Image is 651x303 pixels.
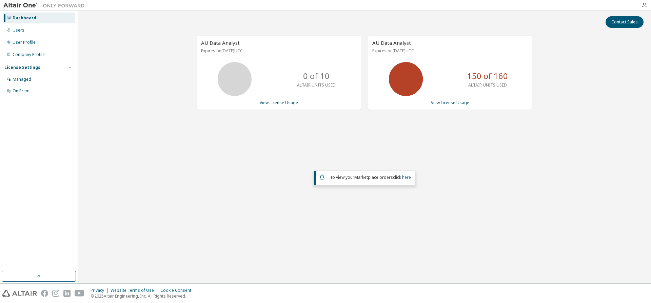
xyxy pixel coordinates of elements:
[2,290,37,297] img: altair_logo.svg
[201,48,355,54] p: Expires on [DATE] UTC
[13,88,29,94] div: On Prem
[467,70,508,82] p: 150 of 160
[468,82,507,88] p: ALTAIR UNITS USED
[91,293,195,299] p: © 2025 Altair Engineering, Inc. All Rights Reserved.
[330,174,411,180] span: To view your click
[4,65,40,70] div: License Settings
[13,77,31,82] div: Managed
[63,290,71,297] img: linkedin.svg
[260,100,298,106] a: View License Usage
[13,52,45,57] div: Company Profile
[91,288,111,293] div: Privacy
[606,16,644,28] button: Contact Sales
[431,100,469,106] a: View License Usage
[52,290,59,297] img: instagram.svg
[13,40,36,45] div: User Profile
[372,39,411,46] span: AU Data Analyst
[297,82,336,88] p: ALTAIR UNITS USED
[303,70,330,82] p: 0 of 10
[160,288,195,293] div: Cookie Consent
[41,290,48,297] img: facebook.svg
[3,2,88,9] img: Altair One
[354,174,393,180] em: Marketplace orders
[372,48,526,54] p: Expires on [DATE] UTC
[201,39,240,46] span: AU Data Analyst
[13,27,24,33] div: Users
[13,15,36,21] div: Dashboard
[402,174,411,180] a: here
[75,290,84,297] img: youtube.svg
[111,288,160,293] div: Website Terms of Use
